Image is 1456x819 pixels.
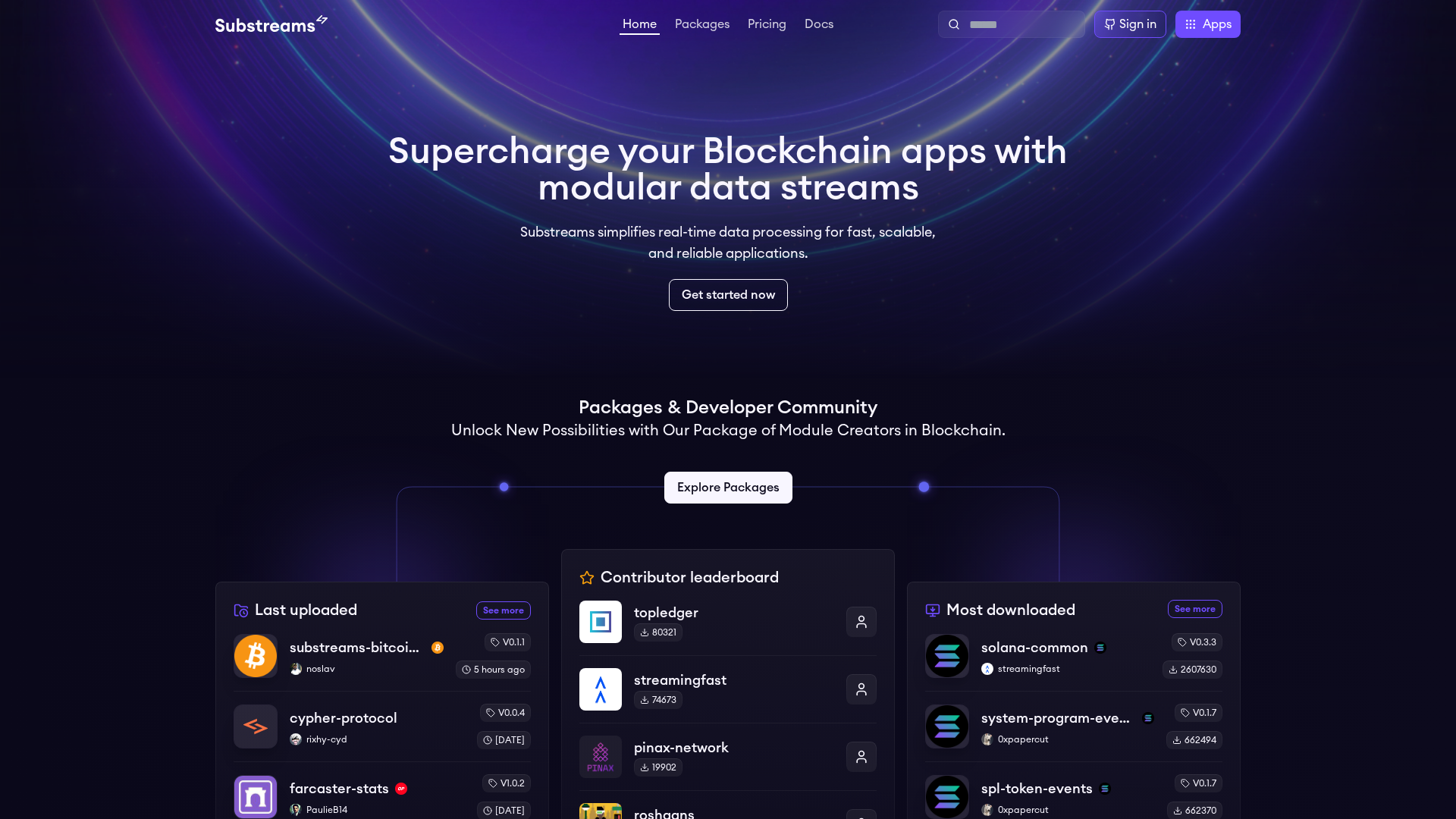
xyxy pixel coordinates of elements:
[395,783,407,795] img: optimism
[669,279,788,311] a: Get started now
[1175,704,1222,722] div: v0.1.7
[579,601,877,655] a: topledgertopledger80321
[981,733,1154,745] p: 0xpapercut
[477,731,531,749] div: [DATE]
[1163,661,1222,679] div: 2607630
[1119,15,1156,33] div: Sign in
[579,396,877,420] h1: Packages & Developer Community
[579,668,622,711] img: streamingfast
[234,691,531,761] a: cypher-protocolcypher-protocolrixhy-cydrixhy-cydv0.0.4[DATE]
[579,736,622,778] img: pinax-network
[290,637,425,658] p: substreams-bitcoin-main
[745,18,789,33] a: Pricing
[388,133,1068,206] h1: Supercharge your Blockchain apps with modular data streams
[981,637,1088,658] p: solana-common
[482,774,531,792] div: v1.0.2
[634,602,834,623] p: topledger
[579,723,877,790] a: pinax-networkpinax-network19902
[290,804,465,816] p: PaulieB14
[926,776,968,818] img: spl-token-events
[1094,642,1106,654] img: solana
[290,733,465,745] p: rixhy-cyd
[981,663,993,675] img: streamingfast
[480,704,531,722] div: v0.0.4
[981,663,1150,675] p: streamingfast
[215,15,328,33] img: Substream's logo
[634,623,682,642] div: 80321
[634,758,682,777] div: 19902
[981,708,1136,729] p: system-program-events
[485,633,531,651] div: v0.1.1
[981,778,1093,799] p: spl-token-events
[1166,731,1222,749] div: 662494
[1094,11,1166,38] a: Sign in
[1172,633,1222,651] div: v0.3.3
[1168,600,1222,618] a: See more most downloaded packages
[290,663,444,675] p: noslav
[1099,783,1111,795] img: solana
[579,601,622,643] img: topledger
[981,804,1155,816] p: 0xpapercut
[1203,15,1232,33] span: Apps
[290,708,397,729] p: cypher-protocol
[925,691,1222,761] a: system-program-eventssystem-program-eventssolana0xpapercut0xpapercutv0.1.7662494
[664,472,792,504] a: Explore Packages
[1142,712,1154,724] img: solana
[290,804,302,816] img: PaulieB14
[456,661,531,679] div: 5 hours ago
[234,705,277,748] img: cypher-protocol
[234,633,531,691] a: substreams-bitcoin-mainsubstreams-bitcoin-mainbtc-mainnetnoslavnoslavv0.1.15 hours ago
[981,804,993,816] img: 0xpapercut
[926,635,968,677] img: solana-common
[451,420,1006,441] h2: Unlock New Possibilities with Our Package of Module Creators in Blockchain.
[234,635,277,677] img: substreams-bitcoin-main
[926,705,968,748] img: system-program-events
[634,691,682,709] div: 74673
[290,778,389,799] p: farcaster-stats
[290,663,302,675] img: noslav
[476,601,531,620] a: See more recently uploaded packages
[981,733,993,745] img: 0xpapercut
[234,776,277,818] img: farcaster-stats
[634,737,834,758] p: pinax-network
[510,221,946,264] p: Substreams simplifies real-time data processing for fast, scalable, and reliable applications.
[431,642,444,654] img: btc-mainnet
[620,18,660,35] a: Home
[579,655,877,723] a: streamingfaststreamingfast74673
[672,18,733,33] a: Packages
[925,633,1222,691] a: solana-commonsolana-commonsolanastreamingfaststreamingfastv0.3.32607630
[290,733,302,745] img: rixhy-cyd
[1175,774,1222,792] div: v0.1.7
[634,670,834,691] p: streamingfast
[802,18,836,33] a: Docs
